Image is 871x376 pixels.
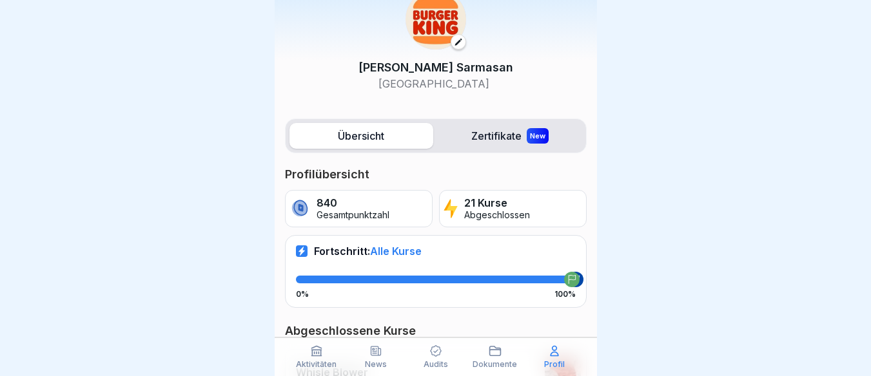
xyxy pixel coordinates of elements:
[317,197,389,209] p: 840
[358,76,513,91] p: [GEOGRAPHIC_DATA]
[285,167,587,182] p: Profilübersicht
[464,197,530,209] p: 21 Kurse
[444,198,458,220] img: lightning.svg
[289,123,433,149] label: Übersicht
[317,210,389,221] p: Gesamtpunktzahl
[464,210,530,221] p: Abgeschlossen
[438,123,582,149] label: Zertifikate
[296,290,309,299] p: 0%
[365,360,387,369] p: News
[424,360,448,369] p: Audits
[544,360,565,369] p: Profil
[296,360,337,369] p: Aktivitäten
[285,323,587,339] p: Abgeschlossene Kurse
[370,245,422,258] span: Alle Kurse
[554,290,576,299] p: 100%
[527,128,549,144] div: New
[358,59,513,76] p: [PERSON_NAME] Sarmasan
[473,360,517,369] p: Dokumente
[289,198,311,220] img: coin.svg
[314,245,422,258] p: Fortschritt:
